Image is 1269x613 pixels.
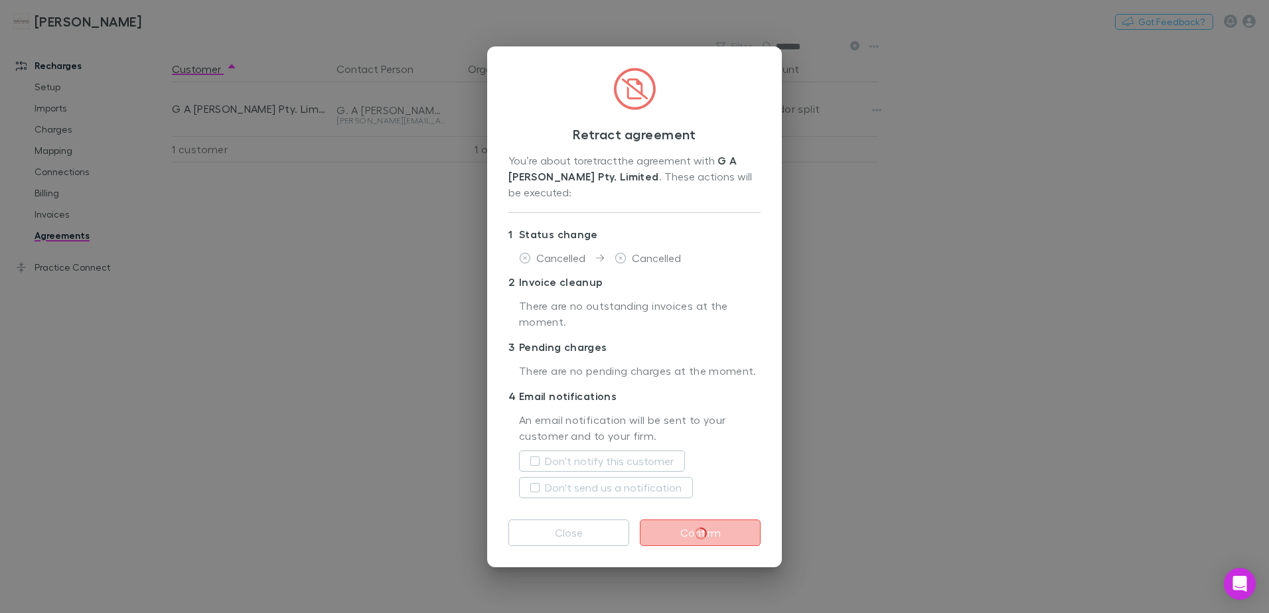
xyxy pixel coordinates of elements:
[519,412,761,445] p: An email notification will be sent to your customer and to your firm.
[519,477,693,498] button: Don't send us a notification
[508,226,519,242] div: 1
[508,274,519,290] div: 2
[508,519,629,546] button: Close
[1224,568,1256,600] div: Open Intercom Messenger
[640,519,761,546] button: Confirm
[632,251,681,264] span: Cancelled
[508,224,761,245] p: Status change
[508,126,761,142] h3: Retract agreement
[519,450,685,472] button: Don't notify this customer
[508,336,761,358] p: Pending charges
[508,154,739,183] strong: G A [PERSON_NAME] Pty. Limited
[545,453,674,469] label: Don't notify this customer
[536,251,585,264] span: Cancelled
[508,271,761,293] p: Invoice cleanup
[508,388,519,404] div: 4
[508,153,761,202] div: You’re about to retract the agreement with . These actions will be executed:
[545,480,682,496] label: Don't send us a notification
[519,363,761,380] p: There are no pending charges at the moment.
[508,339,519,355] div: 3
[613,68,656,110] img: CircledFileSlash.svg
[508,385,761,407] p: Email notifications
[519,298,761,331] p: There are no outstanding invoices at the moment.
